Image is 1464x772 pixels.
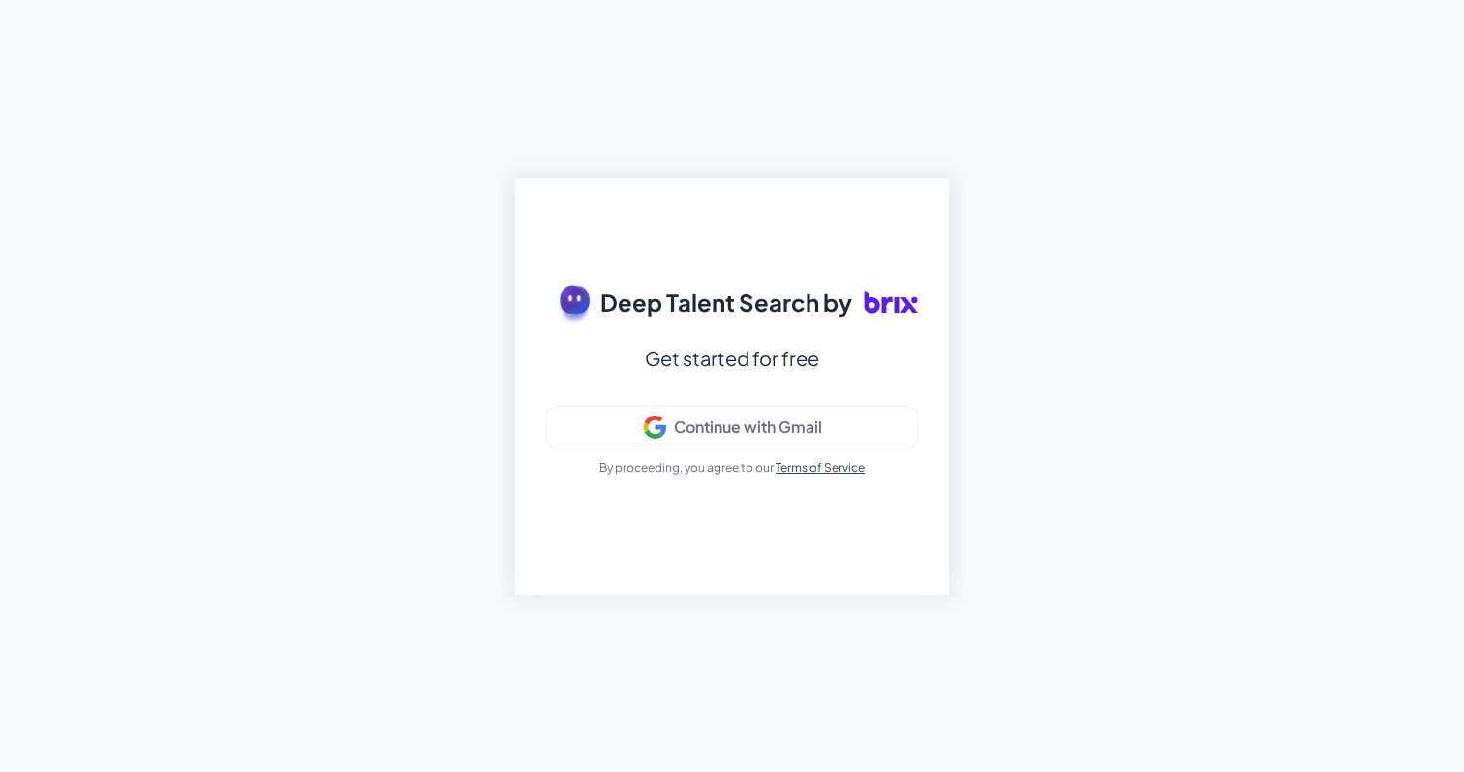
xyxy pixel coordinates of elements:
button: Continue with Gmail [546,407,918,448]
p: By proceeding, you agree to our [599,459,865,477]
div: Continue with Gmail [674,417,822,437]
div: Get started for free [645,341,819,376]
a: Terms of Service [776,460,865,475]
span: Deep Talent Search by [600,285,852,320]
